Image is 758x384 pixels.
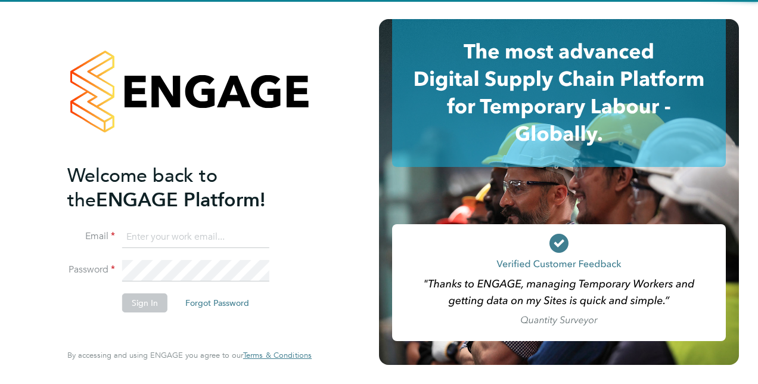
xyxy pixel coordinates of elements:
[67,163,300,212] h2: ENGAGE Platform!
[67,230,115,243] label: Email
[122,227,269,248] input: Enter your work email...
[176,293,259,312] button: Forgot Password
[122,293,167,312] button: Sign In
[67,264,115,276] label: Password
[67,350,312,360] span: By accessing and using ENGAGE you agree to our
[67,164,218,212] span: Welcome back to the
[243,351,312,360] a: Terms & Conditions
